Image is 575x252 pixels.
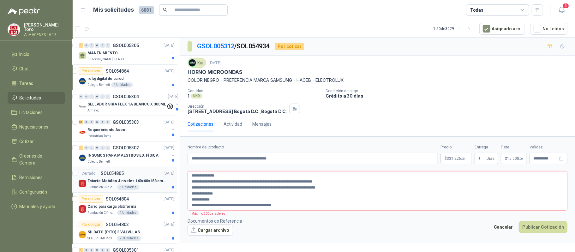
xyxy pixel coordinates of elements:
[163,8,167,12] span: search
[20,109,43,116] span: Licitaciones
[105,120,110,124] div: 0
[189,59,196,66] img: Company Logo
[188,69,243,75] p: HORNO MICROONDAS
[106,69,129,73] p: SOL054864
[501,153,527,164] p: $ 15.000,00
[20,94,41,101] span: Solicitudes
[84,43,89,48] div: 0
[79,43,83,48] div: 1
[89,120,94,124] div: 0
[79,231,86,238] img: Company Logo
[105,146,110,150] div: 0
[188,211,225,216] p: Máximo 200 caracteres
[87,229,140,235] p: SILBATO (PITO) 3 VALVULAS
[20,65,29,72] span: Chat
[101,171,124,176] p: SOL054805
[164,222,174,228] p: [DATE]
[117,185,139,190] div: 8 Unidades
[79,180,86,187] img: Company Logo
[8,121,65,133] a: Negociaciones
[113,120,139,124] p: GSOL005303
[139,6,154,14] span: 6881
[100,94,105,99] div: 0
[79,120,83,124] div: 53
[8,92,65,104] a: Solicitudes
[89,146,94,150] div: 0
[188,104,287,109] p: Dirección
[530,144,567,150] label: Validez
[197,41,270,51] p: / SOL054934
[188,77,567,84] p: COLOR NEGRO - PREFERENCIA MARCA SAMSUNG - HACEB - ELECTROLUX
[113,94,139,99] p: GSOL005304
[87,50,118,56] p: MANENIMIENTO
[113,146,139,150] p: GSOL005302
[79,129,86,136] img: Company Logo
[475,144,498,150] label: Entrega
[87,185,116,190] p: Fundación Clínica Shaio
[8,63,65,75] a: Chat
[8,24,20,36] img: Company Logo
[461,157,465,160] span: ,00
[20,153,59,166] span: Órdenes de Compra
[8,135,65,147] a: Cotizar
[100,120,105,124] div: 0
[188,109,287,114] p: [STREET_ADDRESS] Bogotá D.C. , Bogotá D.C.
[188,89,320,93] p: Cantidad
[224,121,242,128] div: Actividad
[79,93,180,113] a: 0 0 0 0 0 0 GSOL005304[DATE] Company LogoSELLADOR SIKA FLEX 1A BLANCO X 300MLAlmatec
[326,93,572,99] p: Crédito a 30 días
[209,60,221,66] p: [DATE]
[79,77,86,85] img: Company Logo
[8,171,65,183] a: Remisiones
[70,218,177,244] a: Por cotizarSOL054803[DATE] Company LogoSILBATO (PITO) 3 VALVULASSEGURIDAD PROVISER LTDA20 Unidades
[106,222,129,227] p: SOL054803
[519,157,523,160] span: ,00
[530,23,567,35] button: No Leídos
[87,134,111,139] p: Industrias Tomy
[100,43,105,48] div: 0
[79,170,98,177] div: Cerrado
[87,76,123,82] p: reloj digital de pared
[87,153,159,159] p: INSUMOS PARA MAESTROS ED. FÍSICA
[87,57,127,62] p: [PERSON_NAME] [PERSON_NAME]
[8,48,65,60] a: Inicio
[87,178,166,184] p: Estante Metálico 4 niveles 160x60x183 cm Fixser
[519,221,567,233] button: Publicar Cotización
[20,174,43,181] span: Remisiones
[20,138,34,145] span: Cotizar
[70,193,177,218] a: Por cotizarSOL054804[DATE] Company LogoCarro para carga plataformaFundación Clínica Shaio1 Unidades
[70,167,177,193] a: CerradoSOL054805[DATE] Company LogoEstante Metálico 4 niveles 160x60x183 cm FixserFundación Clíni...
[507,157,523,160] span: 15.000
[93,5,134,15] h1: Mis solicitudes
[87,127,125,133] p: Requerimiento Aseo
[87,159,110,164] p: Colegio Bennett
[70,65,177,90] a: Por cotizarSOL054864[DATE] Company Logoreloj digital de paredColegio Bennett1 Unidades
[487,153,494,164] span: Días
[113,43,139,48] p: GSOL005305
[164,196,174,202] p: [DATE]
[164,119,174,125] p: [DATE]
[188,218,242,225] p: Documentos de Referencia
[562,3,569,9] span: 3
[470,7,483,14] div: Todas
[433,24,474,34] div: 1 - 50 de 3929
[79,144,176,164] a: 1 0 0 0 0 0 GSOL005302[DATE] Company LogoINSUMOS PARA MAESTROS ED. FÍSICAColegio Bennett
[164,43,174,49] p: [DATE]
[84,146,89,150] div: 0
[79,221,103,228] div: Por cotizar
[556,4,567,16] button: 3
[164,68,174,74] p: [DATE]
[87,82,110,87] p: Colegio Bennett
[89,43,94,48] div: 0
[79,67,103,75] div: Por cotizar
[79,146,83,150] div: 1
[111,82,133,87] div: 1 Unidades
[191,93,202,99] div: UND
[79,118,176,139] a: 53 0 0 0 0 0 GSOL005303[DATE] Company LogoRequerimiento AseoIndustrias Tomy
[89,94,94,99] div: 0
[117,210,139,215] div: 1 Unidades
[8,186,65,198] a: Configuración
[501,144,527,150] label: Flete
[95,120,99,124] div: 0
[164,145,174,151] p: [DATE]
